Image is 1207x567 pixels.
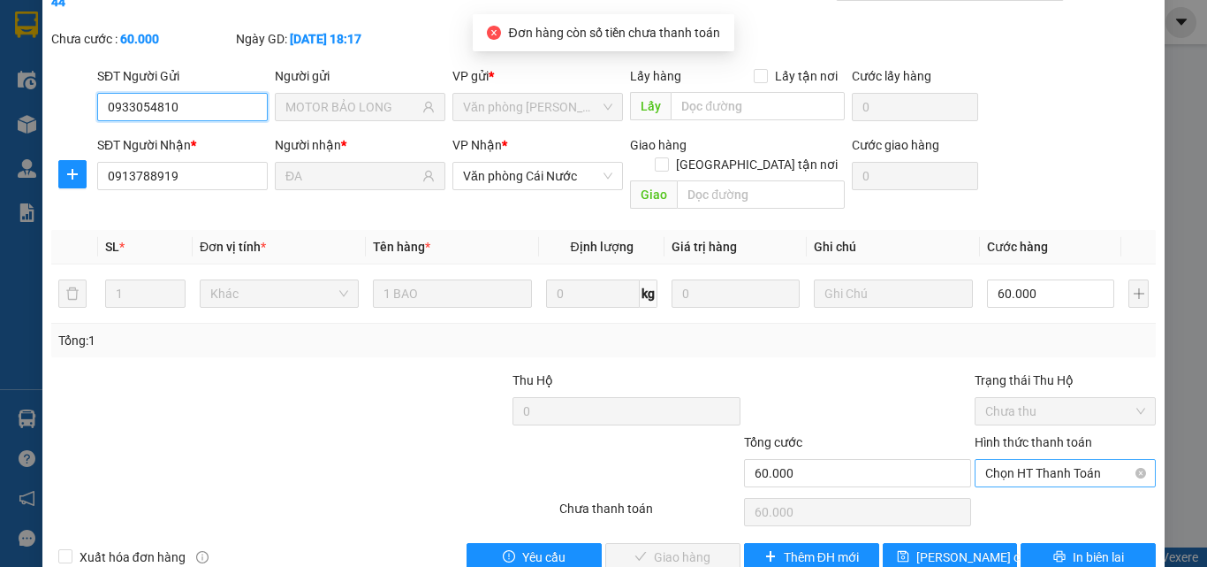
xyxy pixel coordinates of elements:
[285,166,419,186] input: Tên người nhận
[452,138,502,152] span: VP Nhận
[200,240,266,254] span: Đơn vị tính
[373,240,430,254] span: Tên hàng
[630,180,677,209] span: Giao
[987,240,1048,254] span: Cước hàng
[58,331,467,350] div: Tổng: 1
[570,240,633,254] span: Định lượng
[985,398,1145,425] span: Chưa thu
[59,167,86,181] span: plus
[897,550,909,564] span: save
[508,26,719,40] span: Đơn hàng còn số tiền chưa thanh toán
[290,32,361,46] b: [DATE] 18:17
[196,551,209,563] span: info-circle
[672,240,737,254] span: Giá trị hàng
[985,460,1145,487] span: Chọn HT Thanh Toán
[72,548,193,567] span: Xuất hóa đơn hàng
[768,66,845,86] span: Lấy tận nơi
[512,373,553,387] span: Thu Hộ
[422,170,435,182] span: user
[1053,550,1066,564] span: printer
[120,32,159,46] b: 60.000
[452,66,623,86] div: VP gửi
[744,435,802,449] span: Tổng cước
[784,548,859,567] span: Thêm ĐH mới
[51,29,232,49] div: Chưa cước :
[672,280,799,308] input: 0
[1135,468,1146,479] span: close-circle
[807,230,980,264] th: Ghi chú
[422,101,435,113] span: user
[852,69,931,83] label: Cước lấy hàng
[630,138,687,152] span: Giao hàng
[236,29,417,49] div: Ngày GD:
[764,550,777,564] span: plus
[463,163,612,189] span: Văn phòng Cái Nước
[630,69,681,83] span: Lấy hàng
[669,155,845,174] span: [GEOGRAPHIC_DATA] tận nơi
[1128,280,1149,308] button: plus
[275,135,445,155] div: Người nhận
[852,162,978,190] input: Cước giao hàng
[640,280,657,308] span: kg
[677,180,845,209] input: Dọc đường
[285,97,419,117] input: Tên người gửi
[503,550,515,564] span: exclamation-circle
[275,66,445,86] div: Người gửi
[105,240,119,254] span: SL
[852,138,939,152] label: Cước giao hàng
[58,280,87,308] button: delete
[487,26,501,40] span: close-circle
[210,280,348,307] span: Khác
[58,160,87,188] button: plus
[373,280,532,308] input: VD: Bàn, Ghế
[522,548,566,567] span: Yêu cầu
[630,92,671,120] span: Lấy
[852,93,978,121] input: Cước lấy hàng
[916,548,1084,567] span: [PERSON_NAME] chuyển hoàn
[814,280,973,308] input: Ghi Chú
[97,135,268,155] div: SĐT Người Nhận
[975,435,1092,449] label: Hình thức thanh toán
[975,371,1156,390] div: Trạng thái Thu Hộ
[558,499,742,530] div: Chưa thanh toán
[463,94,612,120] span: Văn phòng Hồ Chí Minh
[671,92,845,120] input: Dọc đường
[1073,548,1124,567] span: In biên lai
[97,66,268,86] div: SĐT Người Gửi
